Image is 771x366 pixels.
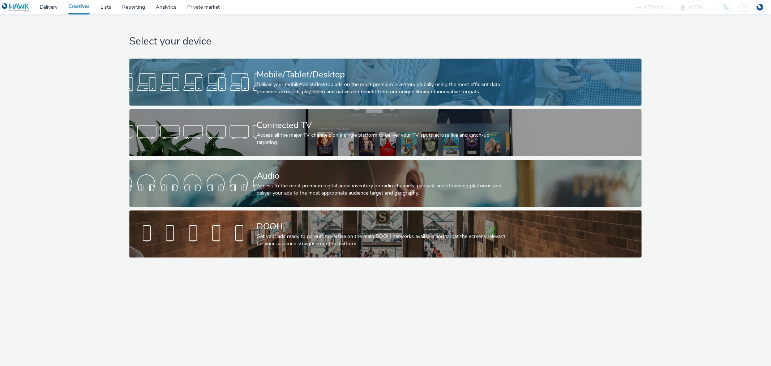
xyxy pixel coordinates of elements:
a: Connected TVAccess all the major TV channels on a single platform to deliver your TV spots across... [129,109,642,156]
img: undefined Logo [2,3,30,12]
a: Hawk Academy [721,1,735,13]
a: Mobile/Tablet/DesktopDeliver your mobile/tablet/desktop ads on the most premium inventory globall... [129,59,642,106]
div: Access all the major TV channels on a single platform to deliver your TV spots across live and ca... [257,132,511,146]
img: Hawk Academy [721,1,732,13]
img: Account DE [754,1,765,13]
a: AudioAccess to the most premium digital audio inventory on radio channels, podcast and streaming ... [129,160,642,207]
div: DOOH [257,220,511,233]
div: Mobile/Tablet/Desktop [257,68,511,81]
div: Access to the most premium digital audio inventory on radio channels, podcast and streaming platf... [257,182,511,197]
div: Deliver your mobile/tablet/desktop ads on the most premium inventory globally using the most effi... [257,81,511,96]
div: Get your ads ready to go out! Advertise on the main DOOH networks available and target the screen... [257,233,511,248]
a: DOOHGet your ads ready to go out! Advertise on the main DOOH networks available and target the sc... [129,210,642,258]
div: Audio [257,170,511,182]
div: Connected TV [257,119,511,132]
h1: Select your device [129,35,642,48]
